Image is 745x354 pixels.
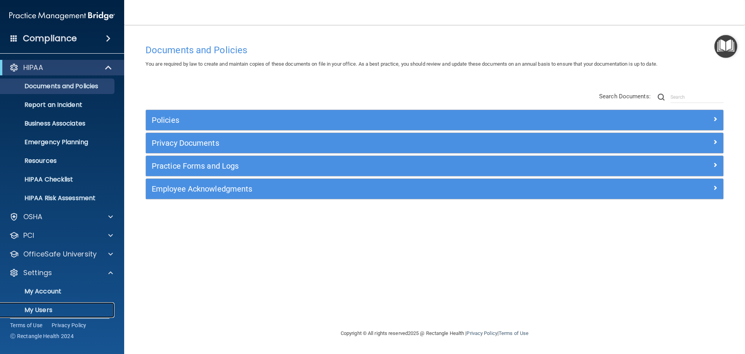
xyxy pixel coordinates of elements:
[658,94,665,101] img: ic-search.3b580494.png
[9,249,113,259] a: OfficeSafe University
[146,61,657,67] span: You are required by law to create and maintain copies of these documents on file in your office. ...
[10,321,42,329] a: Terms of Use
[23,212,43,221] p: OSHA
[714,35,737,58] button: Open Resource Center
[10,332,74,340] span: Ⓒ Rectangle Health 2024
[5,176,111,183] p: HIPAA Checklist
[146,45,724,55] h4: Documents and Policies
[23,249,97,259] p: OfficeSafe University
[5,138,111,146] p: Emergency Planning
[52,321,87,329] a: Privacy Policy
[5,101,111,109] p: Report an Incident
[5,288,111,295] p: My Account
[152,185,573,193] h5: Employee Acknowledgments
[670,91,724,103] input: Search
[152,139,573,147] h5: Privacy Documents
[599,93,651,100] span: Search Documents:
[23,33,77,44] h4: Compliance
[611,299,736,330] iframe: Drift Widget Chat Controller
[5,306,111,314] p: My Users
[152,160,717,172] a: Practice Forms and Logs
[293,321,576,346] div: Copyright © All rights reserved 2025 @ Rectangle Health | |
[152,162,573,170] h5: Practice Forms and Logs
[466,330,497,336] a: Privacy Policy
[152,114,717,126] a: Policies
[499,330,528,336] a: Terms of Use
[23,63,43,72] p: HIPAA
[152,137,717,149] a: Privacy Documents
[152,116,573,124] h5: Policies
[5,82,111,90] p: Documents and Policies
[9,231,113,240] a: PCI
[9,8,115,24] img: PMB logo
[23,231,34,240] p: PCI
[152,183,717,195] a: Employee Acknowledgments
[9,63,113,72] a: HIPAA
[5,120,111,127] p: Business Associates
[9,212,113,221] a: OSHA
[9,268,113,277] a: Settings
[5,194,111,202] p: HIPAA Risk Assessment
[23,268,52,277] p: Settings
[5,157,111,165] p: Resources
